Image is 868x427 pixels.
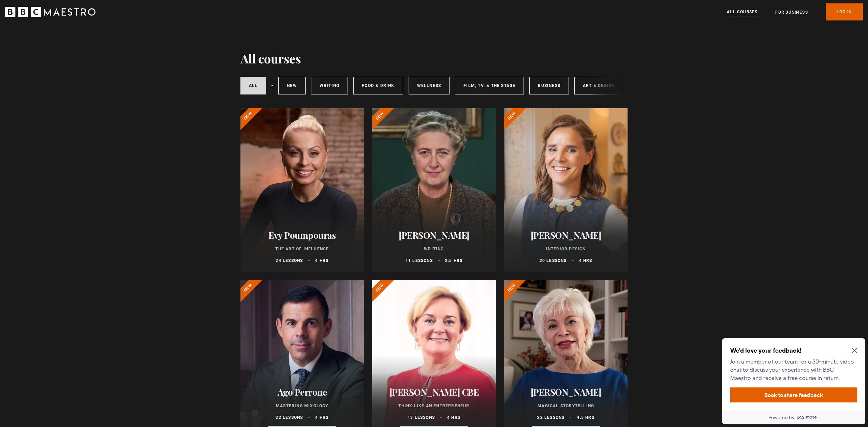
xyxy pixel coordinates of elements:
a: All [240,77,266,94]
p: Magical Storytelling [512,403,620,409]
p: 24 lessons [276,257,303,264]
h2: [PERSON_NAME] [512,387,620,397]
h2: [PERSON_NAME] [512,230,620,240]
h1: All courses [240,51,301,65]
a: [PERSON_NAME] Writing 11 lessons 2.5 hrs New [372,108,496,272]
p: 22 lessons [276,414,303,421]
a: Evy Poumpouras The Art of Influence 24 lessons 4 hrs New [240,108,364,272]
p: Writing [380,246,488,252]
p: The Art of Influence [249,246,356,252]
a: Writing [311,77,348,94]
p: 19 lessons [408,414,435,421]
div: Optional study invitation [3,3,146,89]
p: 4 hrs [447,414,460,421]
a: Art & Design [574,77,623,94]
p: 2.5 hrs [445,257,462,264]
p: 11 lessons [406,257,433,264]
h2: [PERSON_NAME] CBE [380,387,488,397]
a: Wellness [409,77,450,94]
a: Business [529,77,569,94]
p: 4 hrs [579,257,592,264]
p: Interior Design [512,246,620,252]
p: Mastering Mixology [249,403,356,409]
h2: Evy Poumpouras [249,230,356,240]
a: [PERSON_NAME] Interior Design 20 lessons 4 hrs New [504,108,628,272]
button: Book to share feedback [11,52,138,67]
svg: BBC Maestro [5,7,95,17]
p: 4 hrs [315,257,328,264]
p: 4.5 hrs [577,414,594,421]
a: Log In [826,3,863,20]
a: Powered by maze [3,75,146,89]
p: 20 lessons [540,257,567,264]
h2: We'd love your feedback! [11,11,135,19]
nav: Primary [727,3,863,20]
h2: [PERSON_NAME] [380,230,488,240]
p: 22 lessons [537,414,564,421]
a: Film, TV, & The Stage [455,77,524,94]
p: 4 hrs [315,414,328,421]
h2: Ago Perrone [249,387,356,397]
button: Close Maze Prompt [132,12,138,18]
p: Think Like an Entrepreneur [380,403,488,409]
a: All Courses [727,9,757,16]
a: Food & Drink [353,77,403,94]
p: Join a member of our team for a 30-minute video chat to discuss your experience with BBC Maestro ... [11,22,135,46]
a: For business [775,9,808,16]
a: New [278,77,306,94]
